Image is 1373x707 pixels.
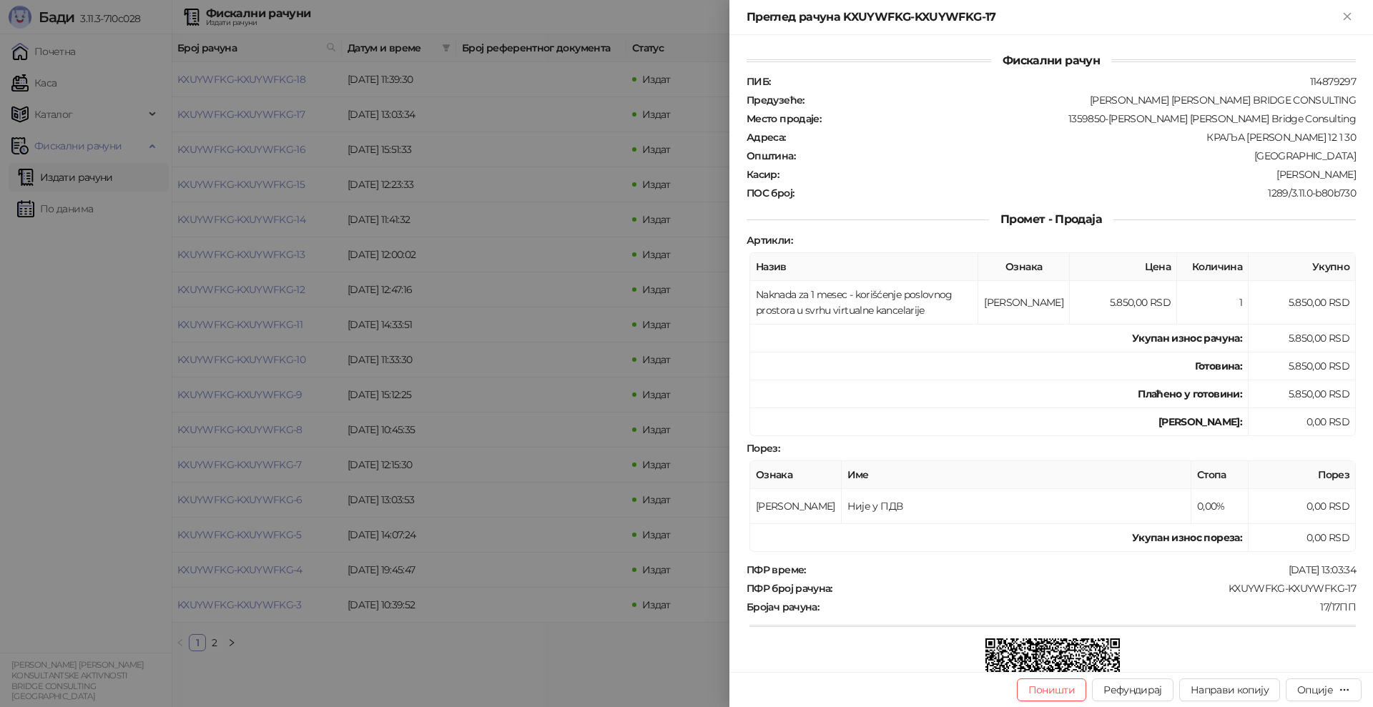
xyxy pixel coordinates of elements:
[1092,678,1173,701] button: Рефундирај
[1070,281,1177,325] td: 5.850,00 RSD
[750,461,842,489] th: Ознака
[834,582,1357,595] div: KXUYWFKG-KXUYWFKG-17
[1249,524,1356,552] td: 0,00 RSD
[1249,461,1356,489] th: Порез
[1249,253,1356,281] th: Укупно
[1297,683,1333,696] div: Опције
[747,149,795,162] strong: Општина :
[750,489,842,524] td: [PERSON_NAME]
[842,489,1191,524] td: Није у ПДВ
[747,563,806,576] strong: ПФР време :
[806,94,1357,107] div: [PERSON_NAME] [PERSON_NAME] BRIDGE CONSULTING
[822,112,1357,125] div: 1359850-[PERSON_NAME] [PERSON_NAME] Bridge Consulting
[1339,9,1356,26] button: Close
[1249,352,1356,380] td: 5.850,00 RSD
[747,442,779,455] strong: Порез :
[820,600,1357,613] div: 17/17ПП
[747,187,794,199] strong: ПОС број :
[747,94,804,107] strong: Предузеће :
[1017,678,1087,701] button: Поништи
[991,54,1111,67] span: Фискални рачун
[1249,325,1356,352] td: 5.850,00 RSD
[1195,360,1242,372] strong: Готовина :
[978,253,1070,281] th: Ознака
[978,281,1070,325] td: [PERSON_NAME]
[750,281,978,325] td: Naknada za 1 mesec - korišćenje poslovnog prostora u svrhu virtualne kancelarije
[1249,489,1356,524] td: 0,00 RSD
[1138,387,1242,400] strong: Плаћено у готовини:
[989,212,1113,226] span: Промет - Продаја
[1158,415,1242,428] strong: [PERSON_NAME]:
[750,253,978,281] th: Назив
[747,234,792,247] strong: Артикли :
[1132,332,1242,345] strong: Укупан износ рачуна :
[1249,408,1356,436] td: 0,00 RSD
[747,131,786,144] strong: Адреса :
[842,461,1191,489] th: Име
[1179,678,1280,701] button: Направи копију
[1132,531,1242,544] strong: Укупан износ пореза:
[747,9,1339,26] div: Преглед рачуна KXUYWFKG-KXUYWFKG-17
[1249,380,1356,408] td: 5.850,00 RSD
[1249,281,1356,325] td: 5.850,00 RSD
[1191,489,1249,524] td: 0,00%
[1177,253,1249,281] th: Количина
[747,112,821,125] strong: Место продаје :
[797,149,1357,162] div: [GEOGRAPHIC_DATA]
[807,563,1357,576] div: [DATE] 13:03:34
[747,75,770,88] strong: ПИБ :
[1191,461,1249,489] th: Стопа
[1191,683,1269,696] span: Направи копију
[795,187,1357,199] div: 1289/3.11.0-b80b730
[747,600,819,613] strong: Бројач рачуна :
[1286,678,1362,701] button: Опције
[772,75,1357,88] div: 114879297
[1177,281,1249,325] td: 1
[780,168,1357,181] div: [PERSON_NAME]
[747,582,832,595] strong: ПФР број рачуна :
[747,168,779,181] strong: Касир :
[787,131,1357,144] div: КРАЉА [PERSON_NAME] 12 1 30
[1070,253,1177,281] th: Цена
